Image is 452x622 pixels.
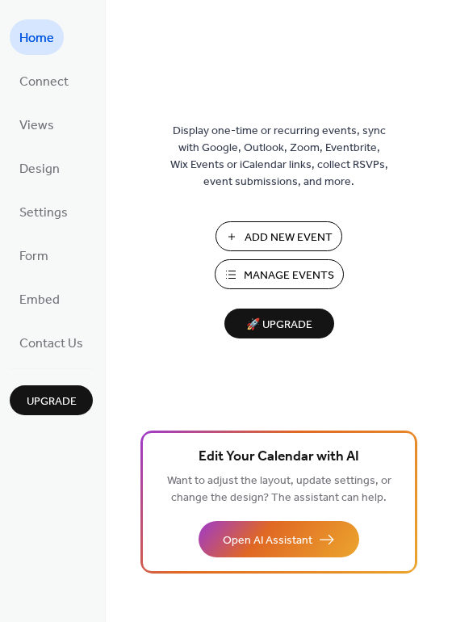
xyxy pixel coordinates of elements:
button: 🚀 Upgrade [224,309,334,338]
span: Form [19,244,48,270]
button: Add New Event [216,221,342,251]
a: Settings [10,194,77,229]
span: Settings [19,200,68,226]
span: 🚀 Upgrade [234,314,324,336]
span: Edit Your Calendar with AI [199,446,359,469]
span: Views [19,113,54,139]
span: Open AI Assistant [223,532,312,549]
span: Display one-time or recurring events, sync with Google, Outlook, Zoom, Eventbrite, Wix Events or ... [170,123,388,191]
span: Design [19,157,60,183]
a: Design [10,150,69,186]
a: Form [10,237,58,273]
span: Embed [19,288,60,313]
span: Upgrade [27,393,77,410]
a: Embed [10,281,69,317]
span: Manage Events [244,267,334,284]
button: Open AI Assistant [199,521,359,557]
span: Want to adjust the layout, update settings, or change the design? The assistant can help. [167,470,391,509]
span: Add New Event [245,229,333,246]
button: Manage Events [215,259,344,289]
a: Contact Us [10,325,93,360]
span: Connect [19,69,69,95]
a: Connect [10,63,78,99]
button: Upgrade [10,385,93,415]
a: Views [10,107,64,142]
a: Home [10,19,64,55]
span: Home [19,26,54,52]
span: Contact Us [19,331,83,357]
